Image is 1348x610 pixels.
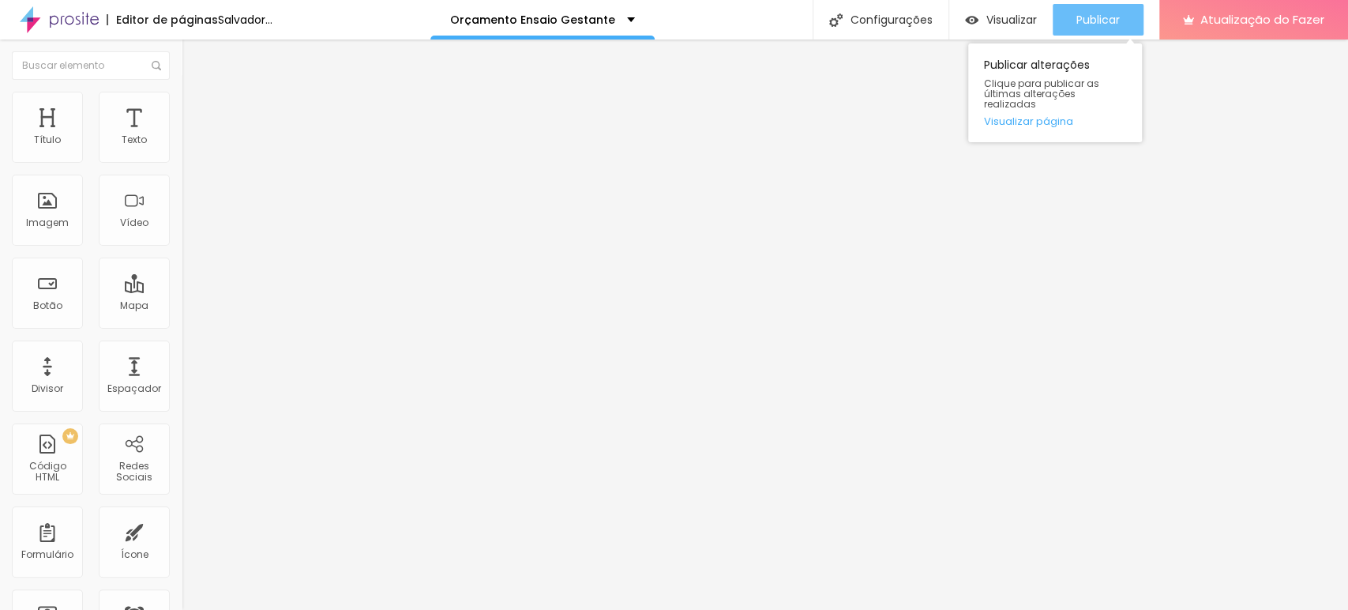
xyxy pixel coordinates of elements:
a: Visualizar página [984,116,1126,126]
font: Formulário [21,548,73,561]
button: Publicar [1053,4,1143,36]
img: view-1.svg [965,13,978,27]
font: Publicar alterações [984,57,1090,73]
button: Visualizar [949,4,1053,36]
font: Publicar [1076,12,1120,28]
font: Visualizar página [984,114,1073,129]
font: Editor de páginas [116,12,218,28]
iframe: Editor [182,40,1348,610]
font: Código HTML [29,459,66,484]
font: Clique para publicar as últimas alterações realizadas [984,77,1099,111]
font: Espaçador [107,382,161,395]
font: Atualização do Fazer [1200,11,1324,28]
font: Vídeo [120,216,148,229]
img: Ícone [829,13,843,27]
font: Divisor [32,382,63,395]
font: Orçamento Ensaio Gestante [450,12,615,28]
font: Título [34,133,61,146]
font: Redes Sociais [116,459,152,484]
font: Ícone [121,548,148,561]
font: Configurações [850,12,933,28]
font: Botão [33,299,62,312]
font: Mapa [120,299,148,312]
input: Buscar elemento [12,51,170,80]
font: Visualizar [986,12,1037,28]
font: Texto [122,133,147,146]
font: Imagem [26,216,69,229]
font: Salvador... [218,12,272,28]
img: Ícone [152,61,161,70]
